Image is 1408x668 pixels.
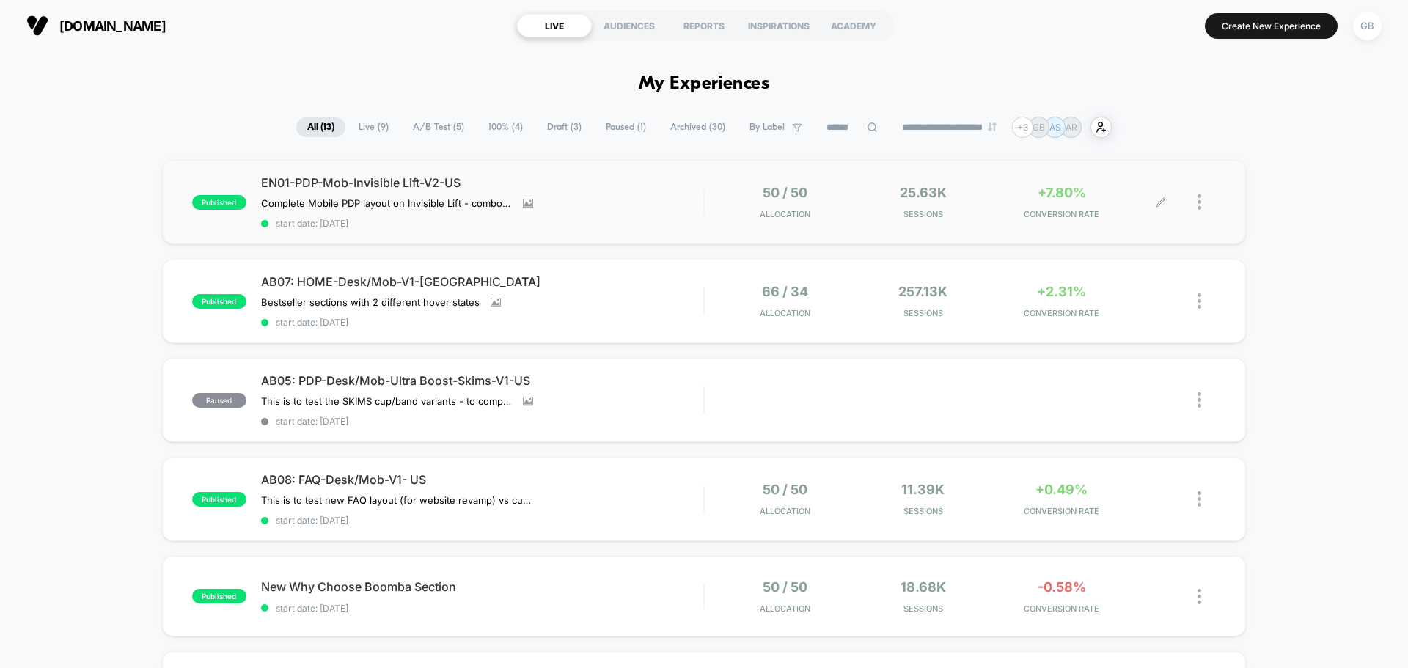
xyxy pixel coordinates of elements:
p: GB [1033,122,1045,133]
span: 11.39k [901,482,945,497]
span: Sessions [858,209,989,219]
span: start date: [DATE] [261,515,703,526]
span: All ( 13 ) [296,117,345,137]
span: Bestseller sections with 2 different hover states [261,296,480,308]
div: + 3 [1012,117,1033,138]
span: AB07: HOME-Desk/Mob-V1-[GEOGRAPHIC_DATA] [261,274,703,289]
img: close [1198,392,1201,408]
span: [DOMAIN_NAME] [59,18,166,34]
span: published [192,492,246,507]
span: Sessions [858,603,989,614]
span: Live ( 9 ) [348,117,400,137]
span: 50 / 50 [763,579,807,595]
span: Allocation [760,308,810,318]
div: LIVE [517,14,592,37]
span: CONVERSION RATE [996,209,1127,219]
img: Visually logo [26,15,48,37]
span: 100% ( 4 ) [477,117,534,137]
span: Allocation [760,603,810,614]
span: This is to test new FAQ layout (for website revamp) vs current. We will use Clarity to measure. [261,494,533,506]
span: By Label [749,122,785,133]
span: published [192,195,246,210]
span: +7.80% [1038,185,1086,200]
button: [DOMAIN_NAME] [22,14,170,37]
img: close [1198,194,1201,210]
span: published [192,294,246,309]
span: Sessions [858,506,989,516]
span: -0.58% [1038,579,1086,595]
span: New Why Choose Boomba Section [261,579,703,594]
span: 50 / 50 [763,482,807,497]
span: This is to test the SKIMS cup/band variants - to compare it with the results from the same AB of ... [261,395,512,407]
span: AB05: PDP-Desk/Mob-Ultra Boost-Skims-V1-US [261,373,703,388]
span: EN01-PDP-Mob-Invisible Lift-V2-US [261,175,703,190]
img: close [1198,293,1201,309]
span: AB08: FAQ-Desk/Mob-V1- US [261,472,703,487]
button: GB [1349,11,1386,41]
span: published [192,589,246,603]
span: +2.31% [1037,284,1086,299]
div: AUDIENCES [592,14,667,37]
img: close [1198,491,1201,507]
span: start date: [DATE] [261,317,703,328]
span: +0.49% [1035,482,1088,497]
span: start date: [DATE] [261,416,703,427]
div: REPORTS [667,14,741,37]
span: Allocation [760,506,810,516]
p: AS [1049,122,1061,133]
span: 66 / 34 [762,284,808,299]
span: Complete Mobile PDP layout on Invisible Lift - combo Bleame and new layout sections. The new vers... [261,197,512,209]
img: end [988,122,997,131]
span: 257.13k [898,284,947,299]
span: CONVERSION RATE [996,308,1127,318]
h1: My Experiences [639,73,770,95]
span: Draft ( 3 ) [536,117,593,137]
span: 18.68k [901,579,946,595]
span: CONVERSION RATE [996,603,1127,614]
span: 50 / 50 [763,185,807,200]
span: CONVERSION RATE [996,506,1127,516]
span: Allocation [760,209,810,219]
span: start date: [DATE] [261,603,703,614]
p: AR [1066,122,1077,133]
span: paused [192,393,246,408]
span: Paused ( 1 ) [595,117,657,137]
button: Create New Experience [1205,13,1338,39]
div: GB [1353,12,1382,40]
div: ACADEMY [816,14,891,37]
span: A/B Test ( 5 ) [402,117,475,137]
span: Sessions [858,308,989,318]
div: INSPIRATIONS [741,14,816,37]
span: 25.63k [900,185,947,200]
span: Archived ( 30 ) [659,117,736,137]
span: start date: [DATE] [261,218,703,229]
img: close [1198,589,1201,604]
